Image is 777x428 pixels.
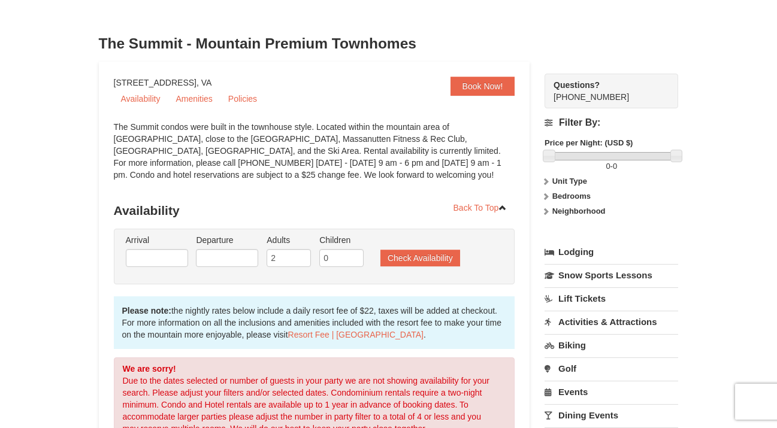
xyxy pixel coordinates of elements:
a: Events [545,381,678,403]
strong: Questions? [554,80,600,90]
strong: Neighborhood [552,207,606,215]
h3: Availability [114,199,515,223]
button: Check Availability [380,250,460,266]
label: - [545,160,678,172]
a: Back To Top [446,199,515,217]
h4: Filter By: [545,117,678,128]
a: Availability [114,90,168,108]
a: Biking [545,334,678,356]
a: Golf [545,357,678,380]
a: Policies [221,90,264,108]
a: Resort Fee | [GEOGRAPHIC_DATA] [288,330,424,339]
label: Adults [267,234,311,246]
strong: Please note: [122,306,171,315]
label: Departure [196,234,258,246]
span: 0 [606,162,610,171]
label: Children [319,234,364,246]
strong: We are sorry! [123,364,176,374]
span: 0 [613,162,617,171]
strong: Bedrooms [552,192,591,201]
div: the nightly rates below include a daily resort fee of $22, taxes will be added at checkout. For m... [114,296,515,349]
a: Lodging [545,241,678,263]
label: Arrival [126,234,188,246]
strong: Unit Type [552,177,587,186]
div: The Summit condos were built in the townhouse style. Located within the mountain area of [GEOGRAP... [114,121,515,193]
strong: Price per Night: (USD $) [545,138,633,147]
h3: The Summit - Mountain Premium Townhomes [99,32,679,56]
a: Lift Tickets [545,287,678,309]
a: Dining Events [545,404,678,426]
a: Activities & Attractions [545,311,678,333]
a: Book Now! [451,77,515,96]
a: Amenities [168,90,219,108]
a: Snow Sports Lessons [545,264,678,286]
span: [PHONE_NUMBER] [554,79,657,102]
